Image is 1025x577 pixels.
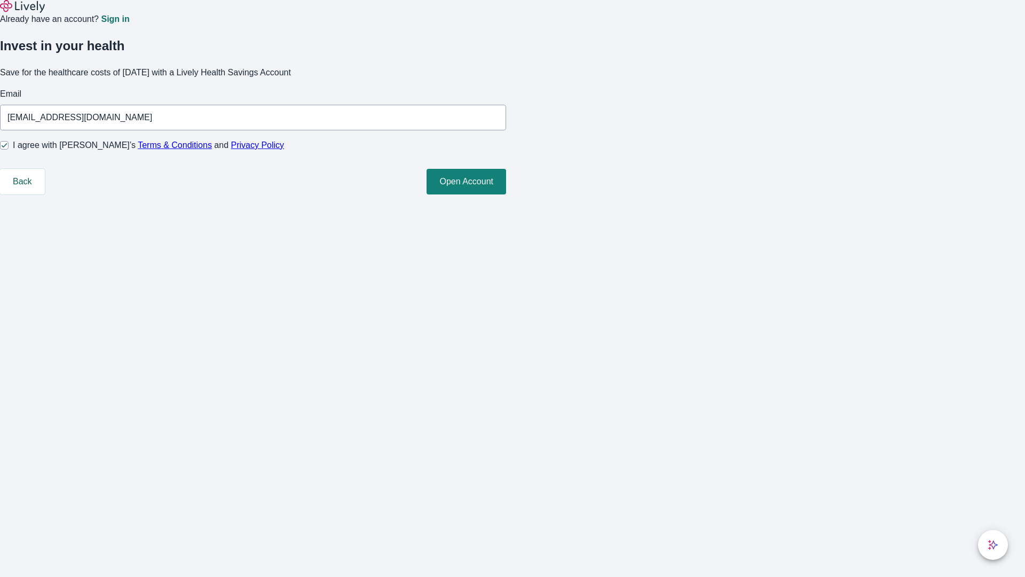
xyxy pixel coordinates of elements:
svg: Lively AI Assistant [988,540,998,550]
a: Sign in [101,15,129,24]
button: chat [978,530,1008,560]
a: Terms & Conditions [138,141,212,150]
span: I agree with [PERSON_NAME]’s and [13,139,284,152]
a: Privacy Policy [231,141,285,150]
button: Open Account [427,169,506,194]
